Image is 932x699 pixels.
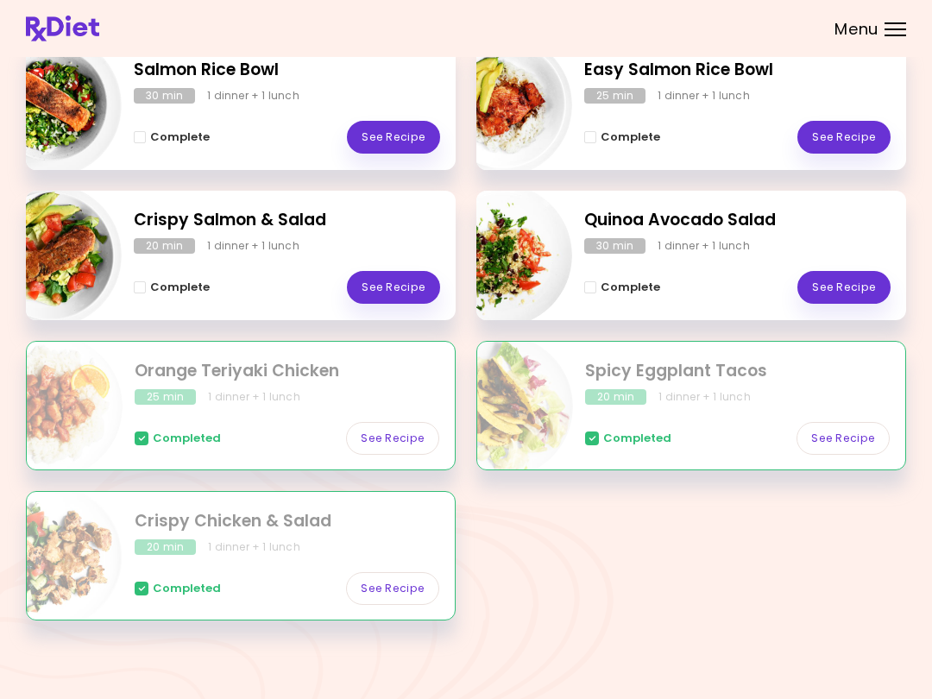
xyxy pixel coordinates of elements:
[429,184,572,327] img: Info - Quinoa Avocado Salad
[135,539,196,555] div: 20 min
[208,389,300,405] div: 1 dinner + 1 lunch
[26,16,99,41] img: RxDiet
[135,389,196,405] div: 25 min
[584,127,660,148] button: Complete - Easy Salmon Rice Bowl
[429,34,572,177] img: Info - Easy Salmon Rice Bowl
[150,280,210,294] span: Complete
[658,88,750,104] div: 1 dinner + 1 lunch
[153,431,221,445] span: Completed
[135,509,439,534] h2: Crispy Chicken & Salad
[150,130,210,144] span: Complete
[134,88,195,104] div: 30 min
[207,88,299,104] div: 1 dinner + 1 lunch
[585,389,646,405] div: 20 min
[134,208,440,233] h2: Crispy Salmon & Salad
[207,238,299,254] div: 1 dinner + 1 lunch
[346,422,439,455] a: See Recipe - Orange Teriyaki Chicken
[134,58,440,83] h2: Salmon Rice Bowl
[834,22,878,37] span: Menu
[430,335,573,478] img: Info - Spicy Eggplant Tacos
[601,130,660,144] span: Complete
[346,572,439,605] a: See Recipe - Crispy Chicken & Salad
[603,431,671,445] span: Completed
[584,238,645,254] div: 30 min
[134,238,195,254] div: 20 min
[585,359,890,384] h2: Spicy Eggplant Tacos
[797,271,891,304] a: See Recipe - Quinoa Avocado Salad
[153,582,221,595] span: Completed
[797,121,891,154] a: See Recipe - Easy Salmon Rice Bowl
[797,422,890,455] a: See Recipe - Spicy Eggplant Tacos
[134,277,210,298] button: Complete - Crispy Salmon & Salad
[658,389,751,405] div: 1 dinner + 1 lunch
[584,88,645,104] div: 25 min
[658,238,750,254] div: 1 dinner + 1 lunch
[134,127,210,148] button: Complete - Salmon Rice Bowl
[135,359,439,384] h2: Orange Teriyaki Chicken
[584,58,891,83] h2: Easy Salmon Rice Bowl
[347,121,440,154] a: See Recipe - Salmon Rice Bowl
[584,208,891,233] h2: Quinoa Avocado Salad
[584,277,660,298] button: Complete - Quinoa Avocado Salad
[347,271,440,304] a: See Recipe - Crispy Salmon & Salad
[601,280,660,294] span: Complete
[208,539,300,555] div: 1 dinner + 1 lunch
